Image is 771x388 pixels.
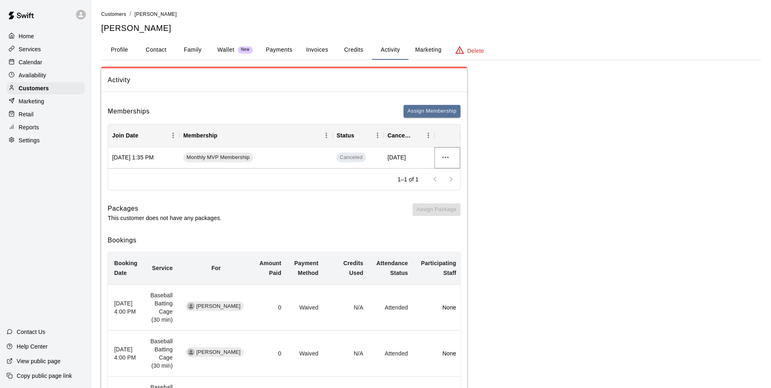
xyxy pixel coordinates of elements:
[397,175,419,183] p: 1–1 of 1
[259,40,299,60] button: Payments
[217,130,229,141] button: Sort
[388,124,411,147] div: Cancel Date
[19,123,39,131] p: Reports
[388,153,406,161] span: [DATE]
[179,124,332,147] div: Membership
[19,136,40,144] p: Settings
[7,69,85,81] a: Availability
[422,129,434,142] button: Menu
[253,331,288,377] td: 0
[17,357,61,365] p: View public page
[337,153,366,162] span: Canceled
[467,47,484,55] p: Delete
[101,11,126,17] span: Customers
[19,97,44,105] p: Marketing
[19,84,49,92] p: Customers
[7,82,85,94] a: Customers
[17,328,46,336] p: Contact Us
[372,40,408,60] button: Activity
[108,285,144,331] th: [DATE] 4:00 PM
[294,260,318,276] b: Payment Method
[19,71,46,79] p: Availability
[138,130,150,141] button: Sort
[337,154,366,161] span: Canceled
[7,134,85,146] a: Settings
[108,214,222,222] p: This customer does not have any packages.
[325,285,370,331] td: N/A
[343,260,363,276] b: Credits Used
[413,203,460,222] span: You don't have any packages
[193,303,244,310] span: [PERSON_NAME]
[174,40,211,60] button: Family
[108,106,150,117] h6: Memberships
[370,285,415,331] td: Attended
[7,56,85,68] a: Calendar
[130,10,131,18] li: /
[183,124,217,147] div: Membership
[332,124,384,147] div: Status
[288,331,325,377] td: Waived
[211,265,221,271] b: For
[167,129,179,142] button: Menu
[101,40,761,60] div: basic tabs example
[7,30,85,42] a: Home
[138,40,174,60] button: Contact
[299,40,335,60] button: Invoices
[19,58,42,66] p: Calendar
[183,153,256,162] a: Monthly MVP Membership
[108,203,222,214] h6: Packages
[19,110,34,118] p: Retail
[144,285,179,331] td: Baseball Batting Cage (30 min)
[193,349,244,356] span: [PERSON_NAME]
[135,11,177,17] span: [PERSON_NAME]
[384,124,435,147] div: Cancel Date
[112,124,138,147] div: Join Date
[101,23,761,34] h5: [PERSON_NAME]
[114,260,137,276] b: Booking Date
[187,349,195,356] div: Titus Tollett
[108,124,179,147] div: Join Date
[108,331,144,377] th: [DATE] 4:00 PM
[217,46,235,54] p: Wallet
[152,265,173,271] b: Service
[7,43,85,55] a: Services
[354,130,366,141] button: Sort
[259,260,281,276] b: Amount Paid
[7,121,85,133] a: Reports
[411,130,422,141] button: Sort
[183,154,253,161] span: Monthly MVP Membership
[17,342,48,351] p: Help Center
[17,372,72,380] p: Copy public page link
[421,349,456,357] p: None
[325,331,370,377] td: N/A
[7,108,85,120] a: Retail
[187,303,195,310] div: Titus Tollett
[320,129,332,142] button: Menu
[408,40,448,60] button: Marketing
[376,260,408,276] b: Attendance Status
[335,40,372,60] button: Credits
[370,331,415,377] td: Attended
[101,40,138,60] button: Profile
[439,150,452,164] button: more actions
[108,75,460,85] span: Activity
[404,105,460,118] button: Assign Membership
[337,124,354,147] div: Status
[19,45,41,53] p: Services
[144,331,179,377] td: Baseball Batting Cage (30 min)
[108,235,460,246] h6: Bookings
[421,260,456,276] b: Participating Staff
[288,285,325,331] td: Waived
[7,95,85,107] a: Marketing
[101,10,761,19] nav: breadcrumb
[253,285,288,331] td: 0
